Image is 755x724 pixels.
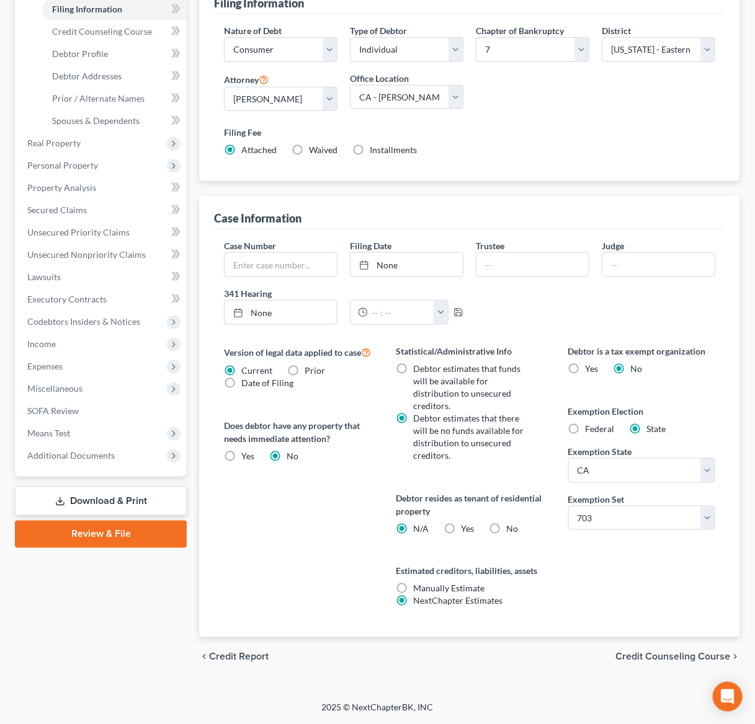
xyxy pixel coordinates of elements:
[17,199,187,221] a: Secured Claims
[27,316,140,327] span: Codebtors Insiders & Notices
[602,24,631,37] label: District
[350,72,409,85] label: Office Location
[631,363,643,374] span: No
[368,301,434,324] input: -- : --
[615,652,740,662] button: Credit Counseling Course chevron_right
[27,160,98,170] span: Personal Property
[476,24,564,37] label: Chapter of Bankruptcy
[52,115,140,126] span: Spouses & Dependents
[615,652,730,662] span: Credit Counseling Course
[730,652,740,662] i: chevron_right
[27,450,115,461] span: Additional Documents
[241,377,293,388] span: Date of Filing
[27,227,130,237] span: Unsecured Priority Claims
[42,87,187,110] a: Prior / Alternate Names
[52,48,108,59] span: Debtor Profile
[506,523,518,534] span: No
[225,253,337,276] input: Enter case number...
[309,144,337,155] span: Waived
[287,451,298,461] span: No
[17,221,187,244] a: Unsecured Priority Claims
[27,294,107,304] span: Executory Contracts
[351,253,463,276] a: None
[476,239,504,252] label: Trustee
[42,110,187,132] a: Spouses & Dependents
[17,288,187,311] a: Executory Contracts
[17,266,187,288] a: Lawsuits
[568,345,715,358] label: Debtor is a tax exempt organization
[209,652,269,662] span: Credit Report
[27,271,61,282] span: Lawsuits
[27,249,146,260] span: Unsecured Nonpriority Claims
[224,72,269,87] label: Attorney
[17,244,187,266] a: Unsecured Nonpriority Claims
[224,345,371,360] label: Version of legal data applied to case
[15,487,187,516] a: Download & Print
[350,239,391,252] label: Filing Date
[224,24,282,37] label: Nature of Debt
[602,253,715,276] input: --
[396,565,543,578] label: Estimated creditors, liabilities, assets
[413,596,503,606] span: NextChapter Estimates
[413,363,520,411] span: Debtor estimates that funds will be available for distribution to unsecured creditors.
[17,177,187,199] a: Property Analysis
[241,365,272,376] span: Current
[52,71,122,81] span: Debtor Addresses
[52,93,145,104] span: Prior / Alternate Names
[350,24,407,37] label: Type of Debtor
[586,363,599,374] span: Yes
[42,65,187,87] a: Debtor Addresses
[27,428,70,438] span: Means Test
[27,138,81,148] span: Real Property
[27,205,87,215] span: Secured Claims
[396,492,543,518] label: Debtor resides as tenant of residential property
[27,383,83,394] span: Miscellaneous
[17,400,187,422] a: SOFA Review
[15,521,187,548] a: Review & File
[224,419,371,445] label: Does debtor have any property that needs immediate attention?
[199,652,209,662] i: chevron_left
[568,445,632,458] label: Exemption State
[225,301,337,324] a: None
[199,652,269,662] button: chevron_left Credit Report
[413,413,524,461] span: Debtor estimates that there will be no funds available for distribution to unsecured creditors.
[461,523,474,534] span: Yes
[27,182,96,193] span: Property Analysis
[224,126,715,139] label: Filing Fee
[370,144,417,155] span: Installments
[52,26,152,37] span: Credit Counseling Course
[586,423,615,434] span: Federal
[413,523,429,534] span: N/A
[224,239,276,252] label: Case Number
[602,239,624,252] label: Judge
[27,405,79,416] span: SOFA Review
[42,43,187,65] a: Debtor Profile
[52,4,122,14] span: Filing Information
[713,682,743,712] div: Open Intercom Messenger
[27,338,56,349] span: Income
[568,493,625,506] label: Exemption Set
[396,345,543,358] label: Statistical/Administrative Info
[413,583,485,594] span: Manually Estimate
[218,287,470,300] label: 341 Hearing
[568,405,715,418] label: Exemption Election
[27,361,63,371] span: Expenses
[476,253,589,276] input: --
[305,365,325,376] span: Prior
[647,423,666,434] span: State
[24,702,731,724] div: 2025 © NextChapterBK, INC
[241,144,277,155] span: Attached
[42,20,187,43] a: Credit Counseling Course
[214,211,302,226] div: Case Information
[241,451,254,461] span: Yes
